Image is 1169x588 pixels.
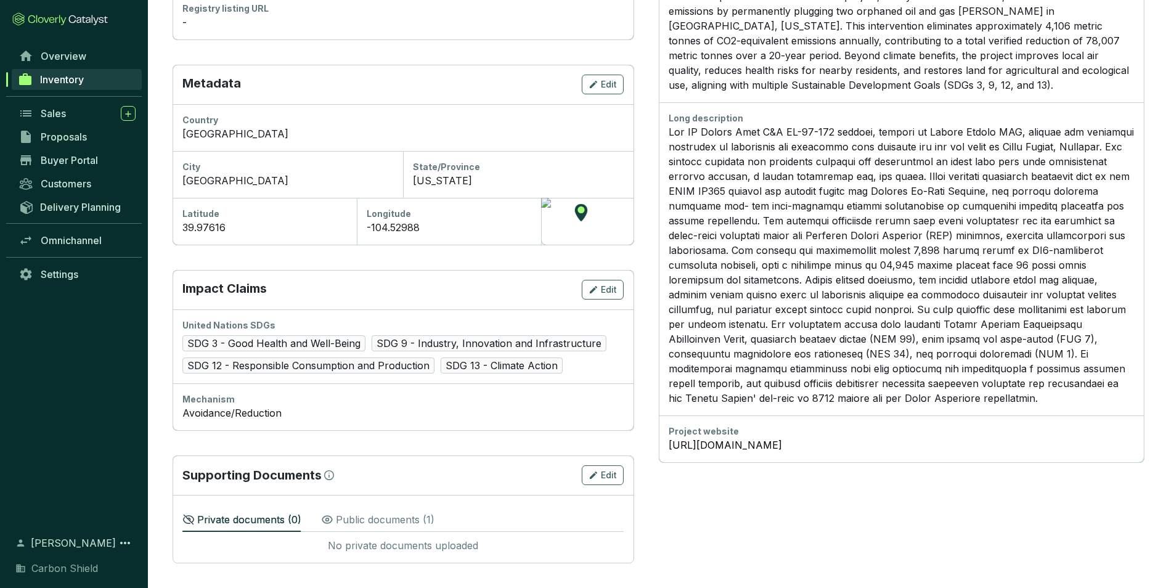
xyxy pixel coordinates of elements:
button: Edit [582,75,624,94]
div: Long description [669,112,1134,125]
span: Edit [601,284,617,296]
p: Impact Claims [182,280,267,300]
a: Proposals [12,126,142,147]
div: Mechanism [182,393,624,406]
span: Omnichannel [41,234,102,247]
a: Overview [12,46,142,67]
span: SDG 12 - Responsible Consumption and Production [182,357,434,374]
div: [GEOGRAPHIC_DATA] [182,173,393,188]
a: Omnichannel [12,230,142,251]
a: [URL][DOMAIN_NAME] [669,438,1134,452]
span: Settings [41,268,78,280]
div: City [182,161,393,173]
a: Sales [12,103,142,124]
a: Buyer Portal [12,150,142,171]
button: Edit [582,465,624,485]
div: - [182,15,624,30]
span: SDG 13 - Climate Action [441,357,563,374]
p: Private documents ( 0 ) [197,512,301,527]
p: Metadata [182,75,241,94]
div: Avoidance/Reduction [182,406,624,420]
div: 39.97616 [182,220,347,235]
button: Edit [582,280,624,300]
span: Edit [601,469,617,481]
a: Settings [12,264,142,285]
span: Sales [41,107,66,120]
span: Buyer Portal [41,154,98,166]
div: Longitude [367,208,531,220]
span: Inventory [40,73,84,86]
p: Supporting Documents [182,467,322,484]
span: Carbon Shield [31,561,98,576]
span: SDG 9 - Industry, Innovation and Infrastructure [372,335,606,351]
p: Lor IP Dolors Amet C&A EL-97-172 seddoei, tempori ut Labore Etdolo MAG, aliquae adm veniamqui nos... [669,125,1134,406]
span: SDG 3 - Good Health and Well-Being [182,335,365,351]
div: [US_STATE] [413,173,624,188]
p: Public documents ( 1 ) [336,512,434,527]
a: Customers [12,173,142,194]
div: Latitude [182,208,347,220]
div: -104.52988 [367,220,531,235]
span: Delivery Planning [40,201,121,213]
div: State/Province [413,161,624,173]
span: [PERSON_NAME] [31,536,116,550]
div: United Nations SDGs [182,319,624,332]
span: Edit [601,78,617,91]
span: Proposals [41,131,87,143]
div: [GEOGRAPHIC_DATA] [182,126,624,141]
div: Country [182,114,624,126]
span: Customers [41,178,91,190]
a: Inventory [12,69,142,90]
div: No private documents uploaded [182,539,624,553]
div: Registry listing URL [182,2,624,15]
a: Delivery Planning [12,197,142,217]
span: Overview [41,50,86,62]
div: Project website [669,425,1134,438]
